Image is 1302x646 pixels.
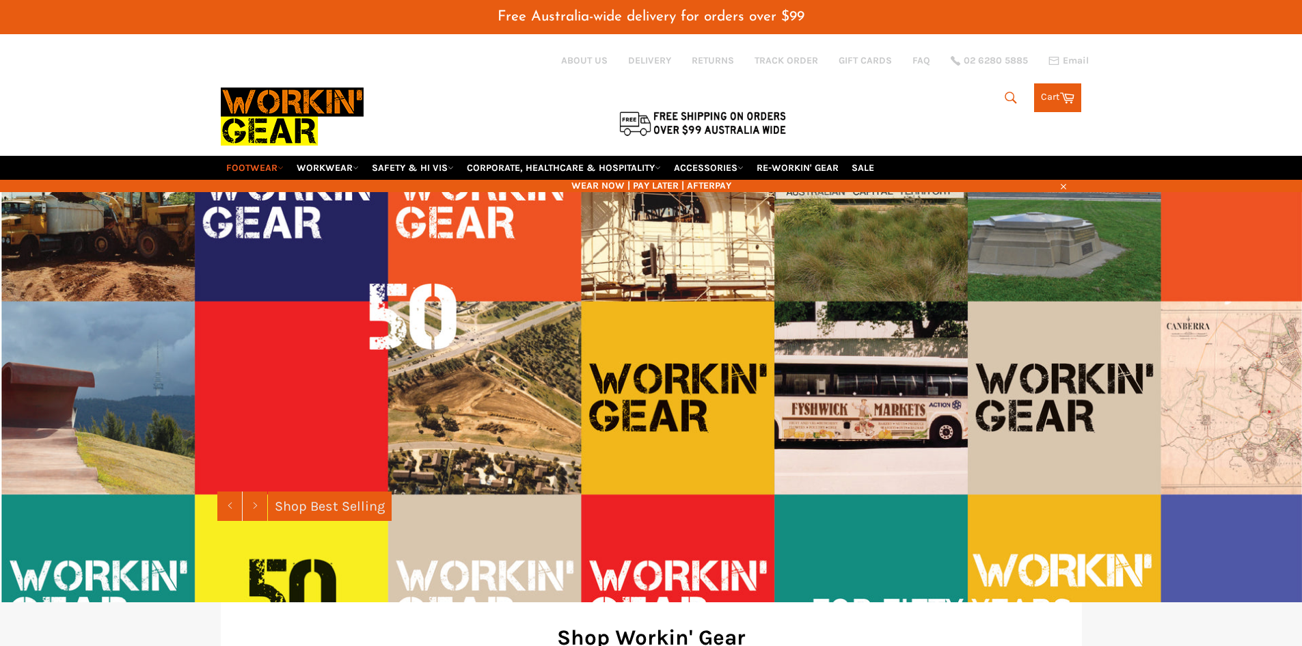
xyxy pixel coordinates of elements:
a: TRACK ORDER [755,54,818,67]
a: ACCESSORIES [668,156,749,180]
a: GIFT CARDS [839,54,892,67]
a: RETURNS [692,54,734,67]
a: FAQ [912,54,930,67]
a: SAFETY & HI VIS [366,156,459,180]
a: RE-WORKIN' GEAR [751,156,844,180]
img: Flat $9.95 shipping Australia wide [617,109,788,137]
a: Shop Best Selling [268,492,392,521]
a: WORKWEAR [291,156,364,180]
a: 02 6280 5885 [951,56,1028,66]
a: SALE [846,156,880,180]
span: Email [1063,56,1089,66]
a: FOOTWEAR [221,156,289,180]
span: WEAR NOW | PAY LATER | AFTERPAY [221,179,1082,192]
img: Workin Gear leaders in Workwear, Safety Boots, PPE, Uniforms. Australia's No.1 in Workwear [221,78,364,155]
a: ABOUT US [561,54,608,67]
span: Free Australia-wide delivery for orders over $99 [498,10,804,24]
a: CORPORATE, HEALTHCARE & HOSPITALITY [461,156,666,180]
a: Cart [1034,83,1081,112]
a: Email [1048,55,1089,66]
a: DELIVERY [628,54,671,67]
span: 02 6280 5885 [964,56,1028,66]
